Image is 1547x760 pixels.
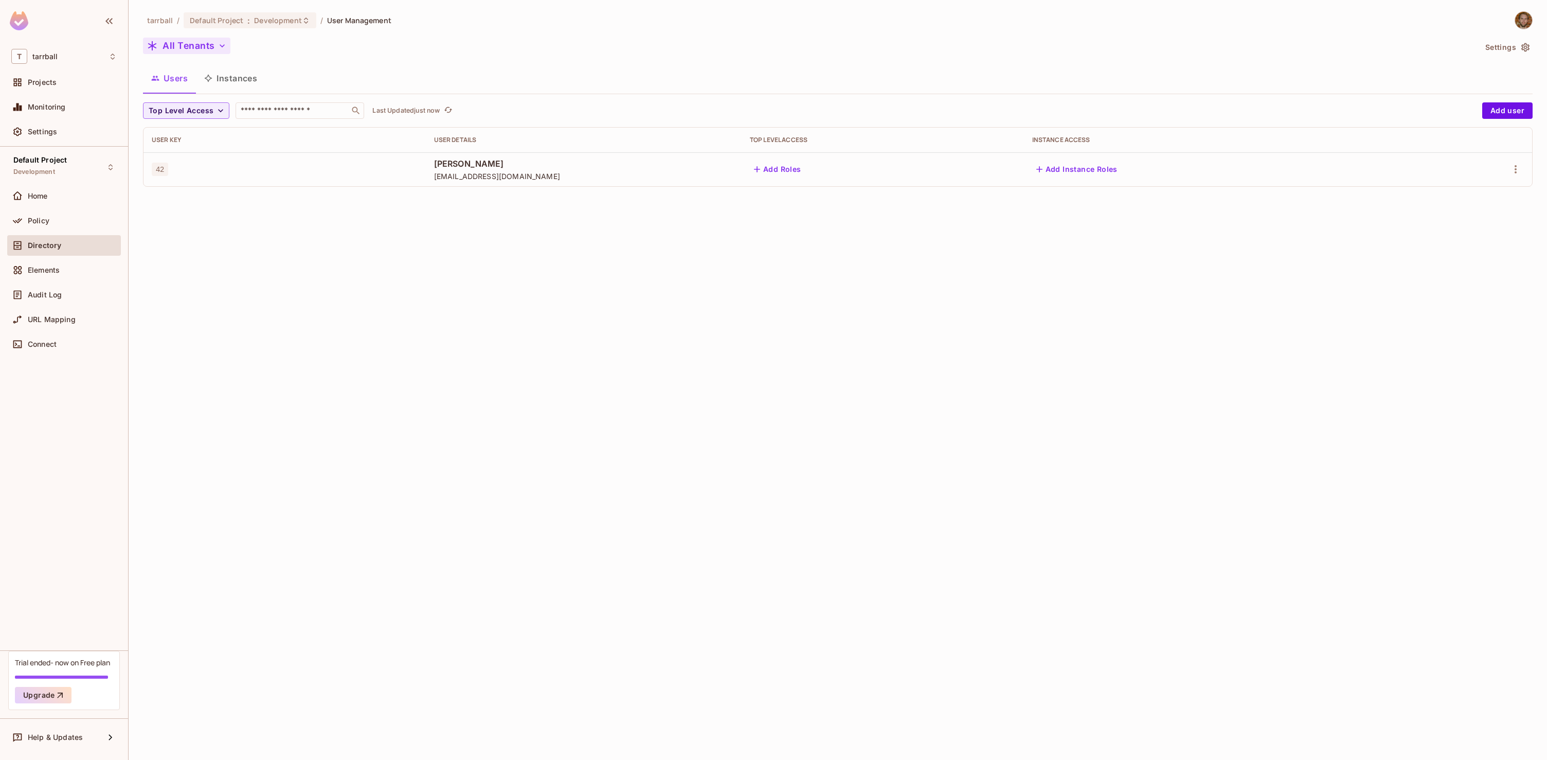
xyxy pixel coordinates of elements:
[28,217,49,225] span: Policy
[28,315,76,324] span: URL Mapping
[750,136,1016,144] div: Top Level Access
[28,241,61,250] span: Directory
[28,192,48,200] span: Home
[440,104,454,117] span: Click to refresh data
[28,266,60,274] span: Elements
[15,687,71,703] button: Upgrade
[10,11,28,30] img: SReyMgAAAABJRU5ErkJggg==
[434,158,733,169] span: [PERSON_NAME]
[15,658,110,667] div: Trial ended- now on Free plan
[372,107,440,115] p: Last Updated just now
[32,52,58,61] span: Workspace: tarrball
[152,136,418,144] div: User Key
[143,102,229,119] button: Top Level Access
[327,15,391,25] span: User Management
[1032,136,1404,144] div: Instance Access
[434,171,733,181] span: [EMAIL_ADDRESS][DOMAIN_NAME]
[11,49,27,64] span: T
[247,16,250,25] span: :
[28,733,83,741] span: Help & Updates
[1482,102,1533,119] button: Add user
[147,15,173,25] span: the active workspace
[149,104,213,117] span: Top Level Access
[28,340,57,348] span: Connect
[1481,39,1533,56] button: Settings
[196,65,265,91] button: Instances
[28,128,57,136] span: Settings
[442,104,454,117] button: refresh
[13,168,55,176] span: Development
[28,78,57,86] span: Projects
[28,291,62,299] span: Audit Log
[190,15,243,25] span: Default Project
[1032,161,1122,178] button: Add Instance Roles
[434,136,733,144] div: User Details
[1515,12,1532,29] img: Branden Barber
[143,65,196,91] button: Users
[254,15,301,25] span: Development
[152,163,168,176] span: 42
[143,38,230,54] button: All Tenants
[320,15,323,25] li: /
[444,105,453,116] span: refresh
[13,156,67,164] span: Default Project
[177,15,179,25] li: /
[750,161,805,178] button: Add Roles
[28,103,66,111] span: Monitoring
